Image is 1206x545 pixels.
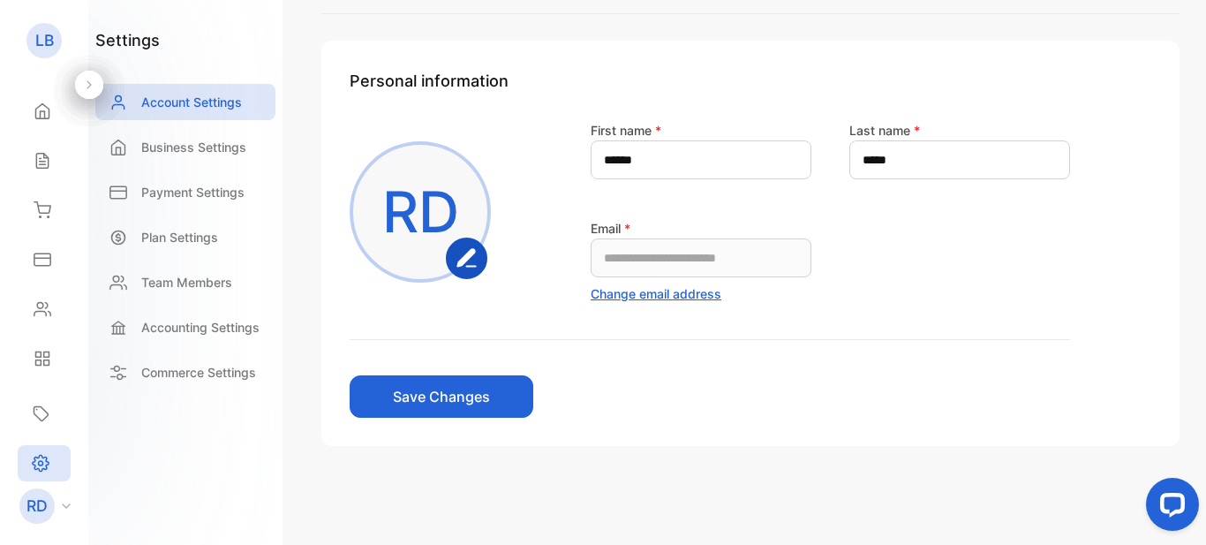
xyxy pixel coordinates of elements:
p: RD [26,495,48,518]
p: Business Settings [141,138,246,156]
p: Plan Settings [141,228,218,246]
p: RD [382,170,459,254]
a: Team Members [95,264,275,300]
button: Save Changes [350,375,533,418]
a: Payment Settings [95,174,275,210]
h1: Personal information [350,69,1151,93]
iframe: LiveChat chat widget [1132,471,1206,545]
a: Plan Settings [95,219,275,255]
p: LB [35,29,54,52]
p: Commerce Settings [141,363,256,382]
label: Email [591,221,630,236]
p: Account Settings [141,93,242,111]
a: Business Settings [95,129,275,165]
label: First name [591,123,661,138]
a: Commerce Settings [95,354,275,390]
h1: settings [95,28,160,52]
a: Accounting Settings [95,309,275,345]
label: Last name [849,123,920,138]
p: Payment Settings [141,183,245,201]
button: Change email address [591,284,721,303]
p: Accounting Settings [141,318,260,337]
a: Account Settings [95,84,275,120]
p: Team Members [141,273,232,291]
